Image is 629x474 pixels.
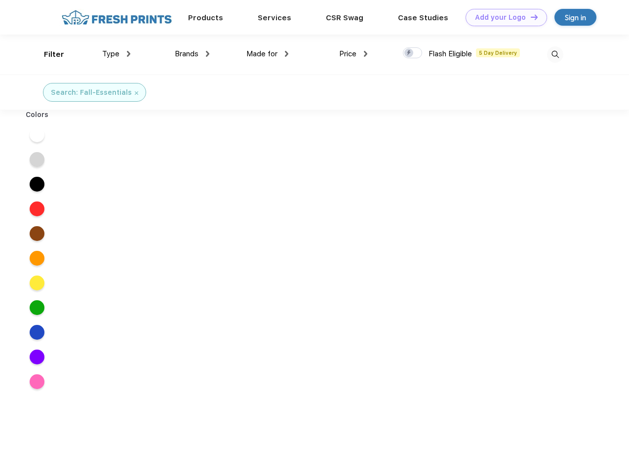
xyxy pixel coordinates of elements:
[429,49,472,58] span: Flash Eligible
[51,87,132,98] div: Search: Fall-Essentials
[531,14,538,20] img: DT
[476,48,520,57] span: 5 Day Delivery
[554,9,596,26] a: Sign in
[102,49,119,58] span: Type
[547,46,563,63] img: desktop_search.svg
[206,51,209,57] img: dropdown.png
[18,110,56,120] div: Colors
[565,12,586,23] div: Sign in
[364,51,367,57] img: dropdown.png
[475,13,526,22] div: Add your Logo
[285,51,288,57] img: dropdown.png
[188,13,223,22] a: Products
[127,51,130,57] img: dropdown.png
[175,49,198,58] span: Brands
[339,49,356,58] span: Price
[246,49,277,58] span: Made for
[135,91,138,95] img: filter_cancel.svg
[59,9,175,26] img: fo%20logo%202.webp
[44,49,64,60] div: Filter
